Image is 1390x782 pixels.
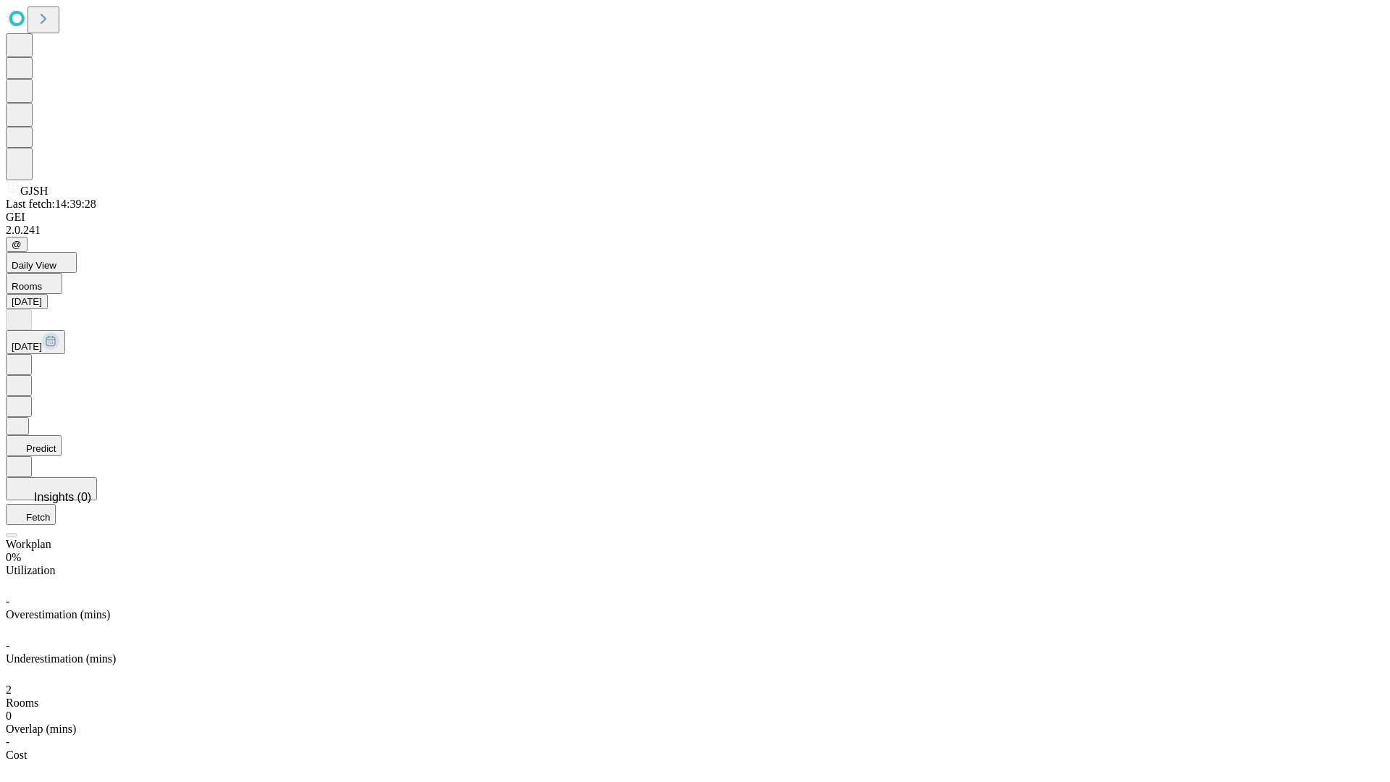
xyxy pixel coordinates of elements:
[6,252,77,273] button: Daily View
[6,237,28,252] button: @
[6,652,116,665] span: Underestimation (mins)
[6,736,9,748] span: -
[12,260,56,271] span: Daily View
[6,551,21,563] span: 0%
[6,723,76,735] span: Overlap (mins)
[6,273,62,294] button: Rooms
[12,341,42,352] span: [DATE]
[6,211,1384,224] div: GEI
[6,504,56,525] button: Fetch
[6,564,55,576] span: Utilization
[6,477,97,500] button: Insights (0)
[6,435,62,456] button: Predict
[6,198,96,210] span: Last fetch: 14:39:28
[6,294,48,309] button: [DATE]
[6,710,12,722] span: 0
[6,538,51,550] span: Workplan
[6,684,12,696] span: 2
[6,639,9,652] span: -
[6,595,9,607] span: -
[20,185,48,197] span: GJSH
[6,224,1384,237] div: 2.0.241
[12,239,22,250] span: @
[6,697,38,709] span: Rooms
[6,608,110,621] span: Overestimation (mins)
[34,491,91,503] span: Insights (0)
[6,749,27,761] span: Cost
[12,281,42,292] span: Rooms
[6,330,65,354] button: [DATE]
